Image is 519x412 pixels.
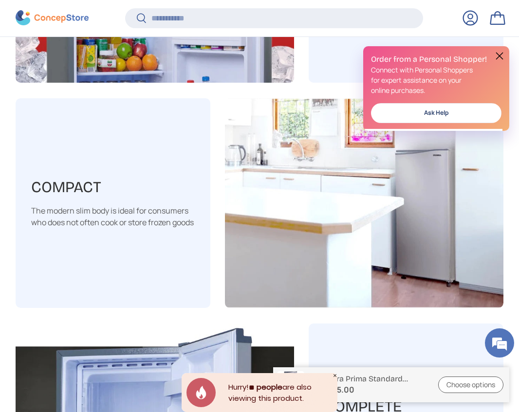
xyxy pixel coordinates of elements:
a: Choose options [438,376,503,394]
p: Connect with Personal Shoppers for expert assistance on your online purchases. [371,65,501,95]
img: COMPACT [225,98,503,308]
div: Close [333,373,337,378]
h2: Order from a Personal Shopper! [371,54,501,65]
a: Ask Help [371,103,501,123]
h3: COMPACT [31,178,195,197]
strong: ₱12,365.00 [312,384,426,395]
p: Condura Prima Standard Refrigerator - Single Door [312,374,426,383]
div: The modern slim body is ideal for consumers who does not often cook or store frozen goods [31,205,195,228]
img: ConcepStore [16,11,89,26]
